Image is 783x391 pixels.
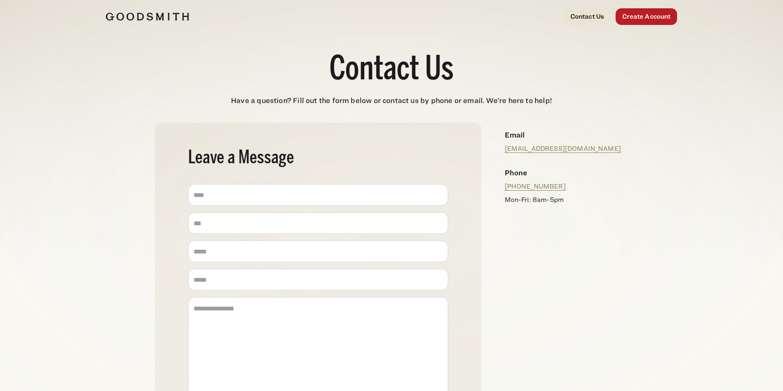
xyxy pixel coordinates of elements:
a: [PHONE_NUMBER] [505,182,566,190]
p: Mon-Fri: 8am-5pm [505,195,622,205]
a: [EMAIL_ADDRESS][DOMAIN_NAME] [505,145,621,152]
a: Create Account [616,8,677,25]
a: Contact Us [564,8,611,25]
img: Goodsmith [106,12,189,21]
h2: Leave a Message [188,149,448,167]
h4: Email [505,129,622,140]
h4: Phone [505,167,622,178]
